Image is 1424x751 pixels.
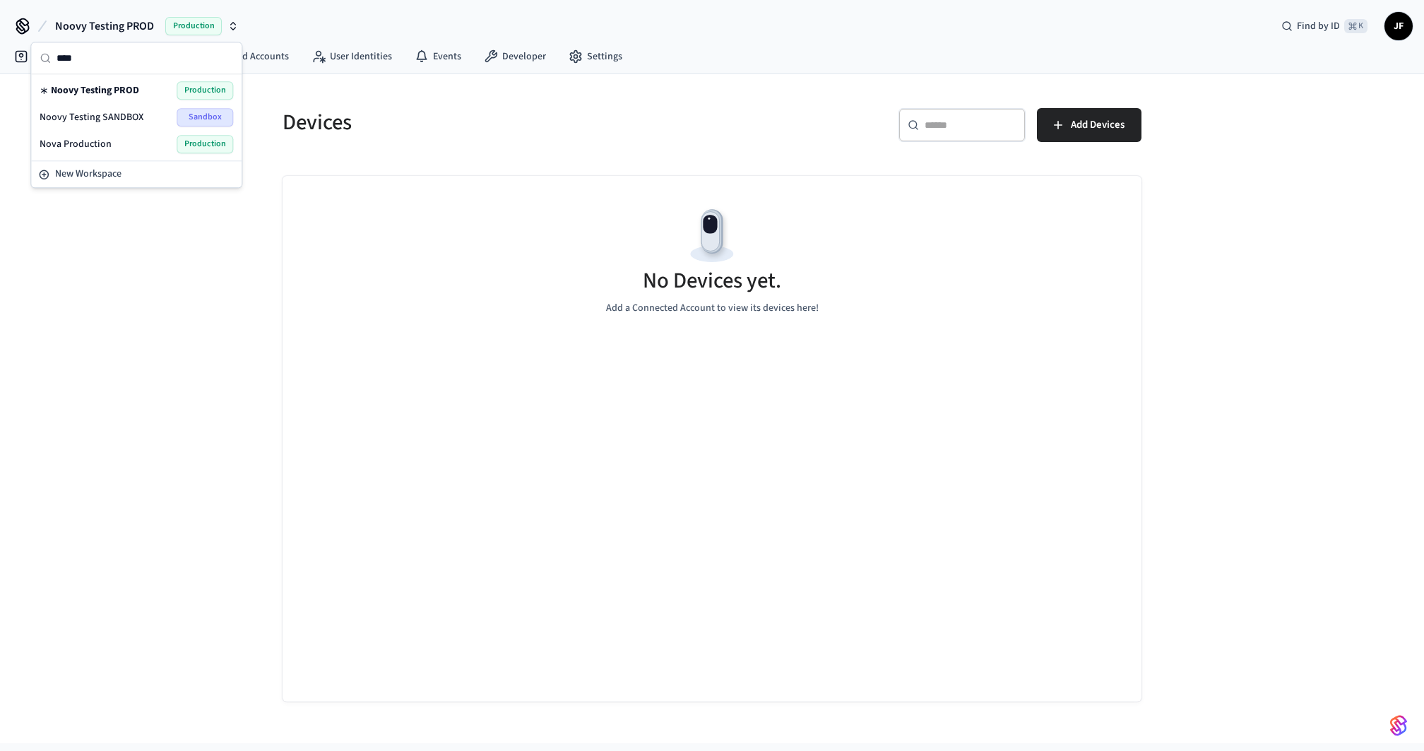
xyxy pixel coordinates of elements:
a: Devices [3,44,76,69]
span: Sandbox [177,108,233,126]
span: Production [177,135,233,153]
span: New Workspace [55,167,121,182]
span: Production [177,81,233,100]
span: Production [165,17,222,35]
a: User Identities [300,44,403,69]
span: Noovy Testing PROD [51,83,139,97]
h5: Devices [283,108,704,137]
span: Noovy Testing PROD [55,18,154,35]
span: Nova Production [40,137,112,151]
button: New Workspace [32,162,240,186]
span: Add Devices [1071,116,1125,134]
span: ⌘ K [1344,19,1367,33]
button: JF [1384,12,1413,40]
a: Developer [473,44,557,69]
img: Devices Empty State [680,204,744,268]
span: Noovy Testing SANDBOX [40,110,143,124]
img: SeamLogoGradient.69752ec5.svg [1390,714,1407,737]
h5: No Devices yet. [643,266,781,295]
a: Settings [557,44,634,69]
span: Find by ID [1297,19,1340,33]
div: Suggestions [31,74,242,160]
div: Find by ID⌘ K [1270,13,1379,39]
span: JF [1386,13,1411,39]
a: Events [403,44,473,69]
button: Add Devices [1037,108,1141,142]
p: Add a Connected Account to view its devices here! [606,301,819,316]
